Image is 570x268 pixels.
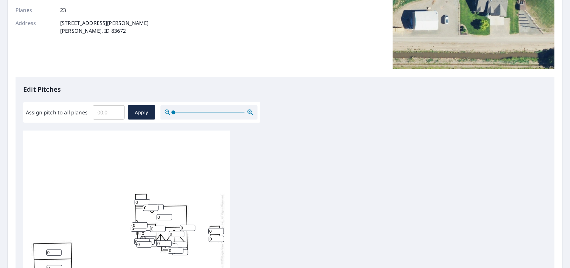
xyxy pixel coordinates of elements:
[60,6,66,14] p: 23
[60,19,148,35] p: [STREET_ADDRESS][PERSON_NAME] [PERSON_NAME], ID 83672
[16,6,54,14] p: Planes
[23,85,547,94] p: Edit Pitches
[26,109,88,116] label: Assign pitch to all planes
[128,105,155,120] button: Apply
[16,19,54,35] p: Address
[133,109,150,117] span: Apply
[93,103,125,122] input: 00.0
